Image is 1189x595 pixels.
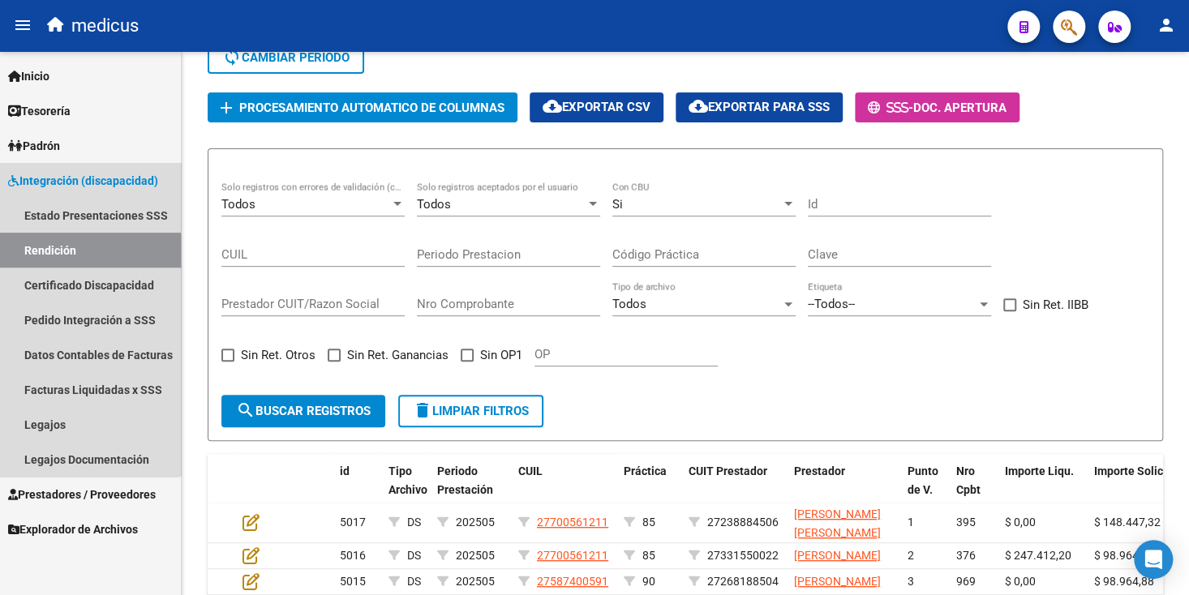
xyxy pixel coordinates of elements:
span: Sin OP1 [480,345,522,365]
span: id [340,464,350,477]
span: 3 [908,575,914,588]
div: 5017 [340,513,376,532]
mat-icon: delete [413,400,432,420]
span: Todos [612,297,646,311]
span: 85 [642,516,655,529]
datatable-header-cell: Prestador [788,454,901,525]
datatable-header-cell: Importe Liqu. [998,454,1088,525]
span: Integración (discapacidad) [8,172,158,190]
span: Exportar CSV [543,100,650,114]
div: 5016 [340,546,376,565]
mat-icon: search [236,400,255,420]
span: 202505 [456,575,495,588]
span: Prestador [794,464,845,477]
span: Buscar registros [236,404,371,418]
datatable-header-cell: Nro Cpbt [950,454,998,525]
span: 90 [642,575,655,588]
span: Limpiar filtros [413,404,529,418]
datatable-header-cell: Periodo Prestación [431,454,512,525]
span: 395 [956,516,976,529]
span: 2 [908,549,914,562]
mat-icon: cloud_download [689,96,708,116]
button: Exportar CSV [530,92,663,122]
mat-icon: menu [13,15,32,35]
span: Exportar para SSS [689,100,830,114]
span: Periodo Prestación [437,464,493,496]
span: Inicio [8,67,49,85]
mat-icon: cloud_download [543,96,562,116]
span: --Todos-- [808,297,855,311]
datatable-header-cell: Tipo Archivo [382,454,431,525]
span: Si [612,197,623,212]
span: Cambiar Período [222,50,350,65]
span: Sin Ret. IIBB [1023,295,1088,315]
span: DS [407,516,421,529]
span: [PERSON_NAME] [794,549,881,562]
span: 27331550022 [707,549,779,562]
span: 969 [956,575,976,588]
span: 202505 [456,549,495,562]
button: Limpiar filtros [398,395,543,427]
span: Tipo Archivo [388,464,427,496]
button: -Doc. Apertura [855,92,1019,122]
span: Todos [221,197,255,212]
span: $ 98.964,88 [1094,549,1154,562]
span: Punto de V. [908,464,938,496]
span: Sin Ret. Otros [241,345,315,365]
span: CUIT Prestador [689,464,767,477]
datatable-header-cell: Práctica [617,454,682,525]
span: $ 98.964,88 [1094,575,1154,588]
span: 27238884506 [707,516,779,529]
span: $ 0,00 [1005,516,1036,529]
button: Buscar registros [221,395,385,427]
span: Sin Ret. Ganancias [347,345,449,365]
datatable-header-cell: CUIT Prestador [682,454,788,525]
mat-icon: person [1157,15,1176,35]
span: 85 [642,549,655,562]
span: DS [407,575,421,588]
span: 1 [908,516,914,529]
span: 27268188504 [707,575,779,588]
span: Tesorería [8,102,71,120]
button: Cambiar Período [208,41,364,74]
span: CUIL [518,464,543,477]
span: 376 [956,549,976,562]
datatable-header-cell: id [333,454,382,525]
span: Nro Cpbt [956,464,981,496]
div: 5015 [340,572,376,591]
button: Exportar para SSS [676,92,843,122]
datatable-header-cell: Importe Solic. [1088,454,1177,525]
span: Práctica [624,464,667,477]
span: [PERSON_NAME] [794,575,881,588]
span: $ 247.412,20 [1005,549,1071,562]
datatable-header-cell: CUIL [512,454,617,525]
mat-icon: add [217,98,236,118]
span: 27587400591 [537,575,608,588]
datatable-header-cell: Punto de V. [901,454,950,525]
span: Explorador de Archivos [8,520,138,538]
span: - [868,101,913,115]
span: $ 148.447,32 [1094,516,1161,529]
span: Procesamiento automatico de columnas [239,101,504,115]
span: Importe Solic. [1094,464,1166,477]
span: medicus [71,8,139,44]
span: [PERSON_NAME] [PERSON_NAME] [794,507,881,539]
span: Doc. Apertura [913,101,1007,115]
span: $ 0,00 [1005,575,1036,588]
span: 27700561211 [537,516,608,529]
span: 202505 [456,516,495,529]
button: Procesamiento automatico de columnas [208,92,517,122]
span: DS [407,549,421,562]
mat-icon: sync [222,47,242,66]
span: Todos [417,197,451,212]
span: Padrón [8,137,60,155]
div: Open Intercom Messenger [1134,540,1173,579]
span: 27700561211 [537,549,608,562]
span: Prestadores / Proveedores [8,486,156,503]
span: Importe Liqu. [1005,464,1074,477]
